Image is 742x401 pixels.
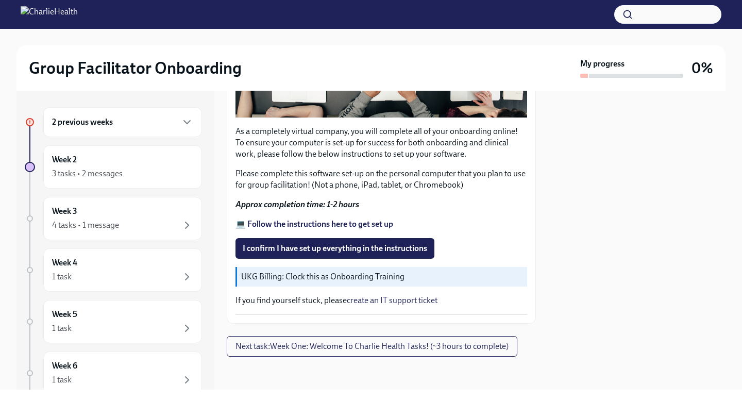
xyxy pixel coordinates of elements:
[43,107,202,137] div: 2 previous weeks
[52,116,113,128] h6: 2 previous weeks
[29,58,242,78] h2: Group Facilitator Onboarding
[52,374,72,386] div: 1 task
[21,6,78,23] img: CharlieHealth
[25,248,202,292] a: Week 41 task
[25,300,202,343] a: Week 51 task
[235,168,527,191] p: Please complete this software set-up on the personal computer that you plan to use for group faci...
[52,206,77,217] h6: Week 3
[241,271,523,282] p: UKG Billing: Clock this as Onboarding Training
[580,58,625,70] strong: My progress
[52,323,72,334] div: 1 task
[235,341,509,352] span: Next task : Week One: Welcome To Charlie Health Tasks! (~3 hours to complete)
[52,271,72,282] div: 1 task
[235,126,527,160] p: As a completely virtual company, you will complete all of your onboarding online! To ensure your ...
[692,59,713,77] h3: 0%
[227,336,517,357] button: Next task:Week One: Welcome To Charlie Health Tasks! (~3 hours to complete)
[235,238,434,259] button: I confirm I have set up everything in the instructions
[52,154,77,165] h6: Week 2
[52,257,77,269] h6: Week 4
[52,309,77,320] h6: Week 5
[25,197,202,240] a: Week 34 tasks • 1 message
[243,243,427,254] span: I confirm I have set up everything in the instructions
[25,352,202,395] a: Week 61 task
[25,145,202,189] a: Week 23 tasks • 2 messages
[235,199,359,209] strong: Approx completion time: 1-2 hours
[52,220,119,231] div: 4 tasks • 1 message
[52,360,77,372] h6: Week 6
[52,168,123,179] div: 3 tasks • 2 messages
[235,295,527,306] p: If you find yourself stuck, please
[347,295,437,305] a: create an IT support ticket
[235,219,393,229] a: 💻 Follow the instructions here to get set up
